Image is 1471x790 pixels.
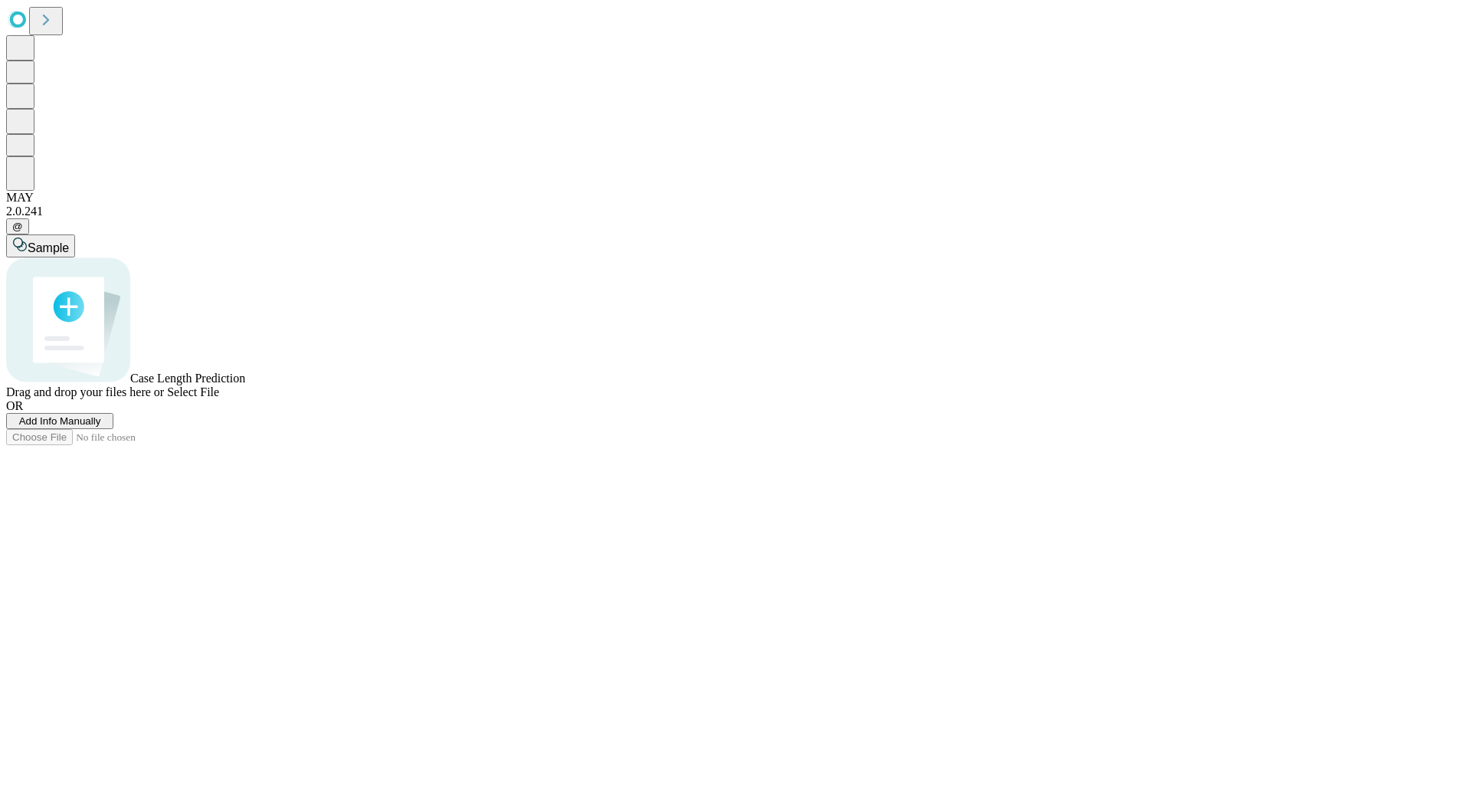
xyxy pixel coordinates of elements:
span: Drag and drop your files here or [6,385,164,398]
div: MAY [6,191,1465,205]
div: 2.0.241 [6,205,1465,218]
button: Add Info Manually [6,413,113,429]
button: @ [6,218,29,234]
span: Case Length Prediction [130,372,245,385]
button: Sample [6,234,75,257]
span: Select File [167,385,219,398]
span: Sample [28,241,69,254]
span: @ [12,221,23,232]
span: Add Info Manually [19,415,101,427]
span: OR [6,399,23,412]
